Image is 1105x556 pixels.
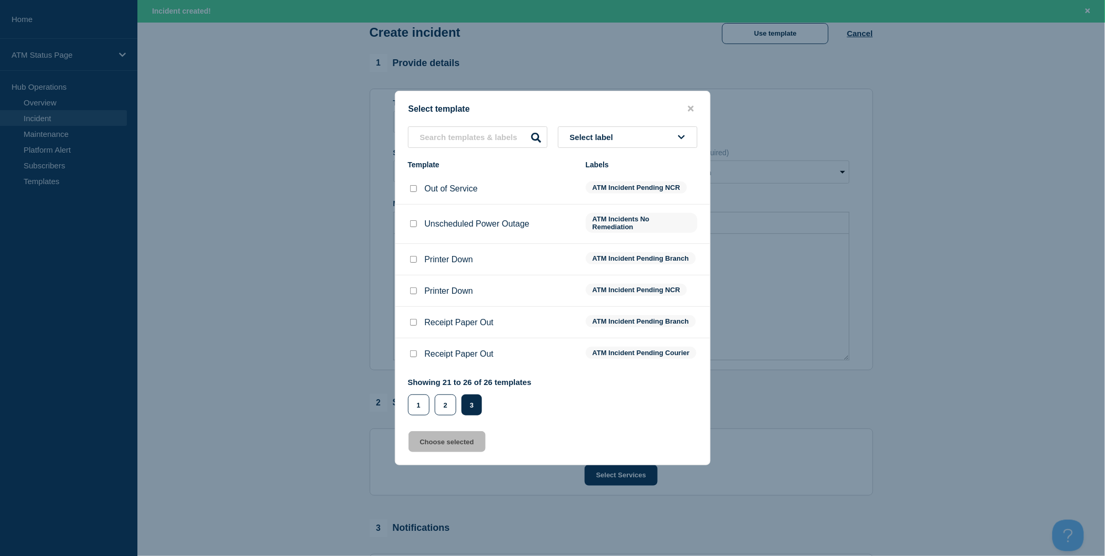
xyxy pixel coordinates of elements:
input: Unscheduled Power Outage checkbox [410,220,417,227]
input: Out of Service checkbox [410,185,417,192]
button: 2 [435,394,456,415]
p: Printer Down [425,255,473,264]
span: Select label [570,133,618,142]
div: Template [408,161,575,169]
span: ATM Incidents No Remediation [586,213,698,233]
span: ATM Incident Pending Courier [586,347,696,359]
input: Printer Down checkbox [410,256,417,263]
p: Receipt Paper Out [425,318,494,327]
span: ATM Incident Pending Branch [586,252,696,264]
input: Printer Down checkbox [410,287,417,294]
input: Receipt Paper Out checkbox [410,319,417,326]
p: Receipt Paper Out [425,349,494,359]
button: 1 [408,394,430,415]
span: ATM Incident Pending Branch [586,315,696,327]
span: ATM Incident Pending NCR [586,284,687,296]
input: Receipt Paper Out checkbox [410,350,417,357]
input: Search templates & labels [408,126,548,148]
button: Select label [558,126,698,148]
span: ATM Incident Pending NCR [586,181,687,194]
p: Printer Down [425,286,473,296]
button: Choose selected [409,431,486,452]
div: Select template [395,104,710,114]
p: Out of Service [425,184,478,194]
div: Labels [586,161,698,169]
button: 3 [462,394,482,415]
p: Unscheduled Power Outage [425,219,530,229]
p: Showing 21 to 26 of 26 templates [408,378,532,387]
button: close button [685,104,697,114]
